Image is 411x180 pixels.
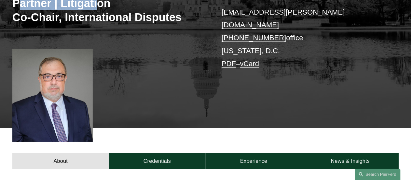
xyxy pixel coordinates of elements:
a: [PHONE_NUMBER] [222,34,286,42]
p: office [US_STATE], D.C. – [222,6,383,70]
a: vCard [240,60,259,68]
a: Experience [206,153,302,169]
a: Search this site [355,169,401,180]
a: Credentials [109,153,206,169]
a: PDF [222,60,236,68]
a: About [12,153,109,169]
a: News & Insights [302,153,399,169]
a: [EMAIL_ADDRESS][PERSON_NAME][DOMAIN_NAME] [222,8,345,29]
